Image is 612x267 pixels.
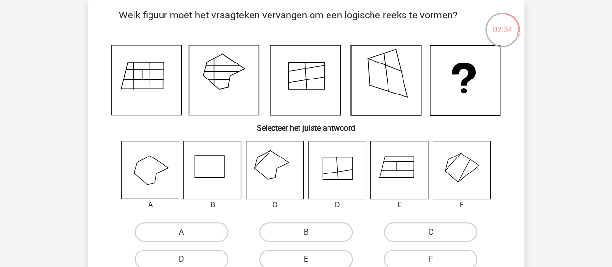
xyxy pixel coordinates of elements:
div: 02:34 [484,12,521,36]
div: A [114,199,187,211]
div: F [425,199,498,211]
label: A [135,222,228,242]
label: C [384,222,477,242]
div: D [301,199,374,211]
label: B [259,222,353,242]
p: Welk figuur moet het vraagteken vervangen om een logische reeks te vormen? [104,8,473,37]
div: B [176,199,249,211]
h6: Selecteer het juiste antwoord [104,116,509,133]
div: C [239,199,312,211]
div: E [363,199,436,211]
